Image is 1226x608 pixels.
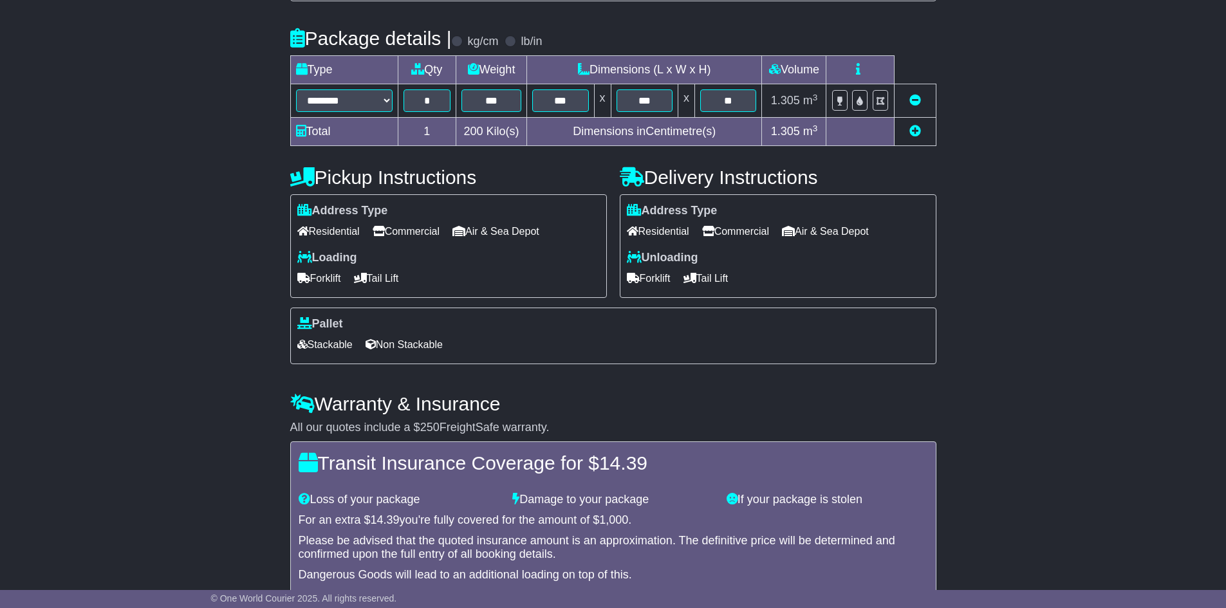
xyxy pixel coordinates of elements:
td: Kilo(s) [456,118,527,146]
div: All our quotes include a $ FreightSafe warranty. [290,421,936,435]
span: 14.39 [371,513,400,526]
div: Damage to your package [506,493,720,507]
span: 200 [464,125,483,138]
label: Address Type [297,204,388,218]
span: m [803,125,818,138]
span: 1.305 [771,94,800,107]
span: 250 [420,421,440,434]
div: If your package is stolen [720,493,934,507]
a: Add new item [909,125,921,138]
h4: Delivery Instructions [620,167,936,188]
h4: Warranty & Insurance [290,393,936,414]
span: Non Stackable [366,335,443,355]
label: Address Type [627,204,718,218]
div: For an extra $ you're fully covered for the amount of $ . [299,513,928,528]
span: 14.39 [599,452,647,474]
div: Please be advised that the quoted insurance amount is an approximation. The definitive price will... [299,534,928,562]
span: Commercial [702,221,769,241]
td: Type [290,56,398,84]
td: x [594,84,611,118]
label: Unloading [627,251,698,265]
td: x [678,84,694,118]
td: Dimensions (L x W x H) [527,56,762,84]
label: kg/cm [467,35,498,49]
td: Total [290,118,398,146]
span: 1,000 [599,513,628,526]
span: Stackable [297,335,353,355]
span: m [803,94,818,107]
td: Weight [456,56,527,84]
sup: 3 [813,93,818,102]
td: 1 [398,118,456,146]
span: © One World Courier 2025. All rights reserved. [211,593,397,603]
span: Tail Lift [683,268,729,288]
label: lb/in [521,35,542,49]
a: Remove this item [909,94,921,107]
span: Commercial [373,221,440,241]
sup: 3 [813,124,818,133]
td: Qty [398,56,456,84]
span: Air & Sea Depot [782,221,869,241]
span: Residential [297,221,360,241]
h4: Pickup Instructions [290,167,607,188]
div: Loss of your package [292,493,506,507]
span: 1.305 [771,125,800,138]
span: Forklift [627,268,671,288]
label: Pallet [297,317,343,331]
span: Air & Sea Depot [452,221,539,241]
span: Tail Lift [354,268,399,288]
td: Volume [762,56,826,84]
h4: Transit Insurance Coverage for $ [299,452,928,474]
span: Forklift [297,268,341,288]
span: Residential [627,221,689,241]
h4: Package details | [290,28,452,49]
div: Dangerous Goods will lead to an additional loading on top of this. [299,568,928,582]
td: Dimensions in Centimetre(s) [527,118,762,146]
label: Loading [297,251,357,265]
